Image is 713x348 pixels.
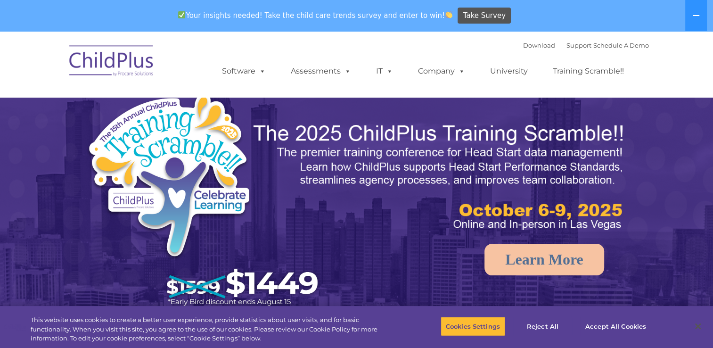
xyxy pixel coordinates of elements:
[367,62,402,81] a: IT
[523,41,555,49] a: Download
[174,6,457,25] span: Your insights needed! Take the child care trends survey and enter to win!
[513,316,572,336] button: Reject All
[481,62,537,81] a: University
[543,62,633,81] a: Training Scramble!!
[178,11,185,18] img: ✅
[484,244,604,275] a: Learn More
[409,62,475,81] a: Company
[580,316,651,336] button: Accept All Cookies
[523,41,649,49] font: |
[688,316,708,337] button: Close
[213,62,275,81] a: Software
[131,62,160,69] span: Last name
[593,41,649,49] a: Schedule A Demo
[131,101,171,108] span: Phone number
[566,41,591,49] a: Support
[65,39,159,86] img: ChildPlus by Procare Solutions
[31,315,392,343] div: This website uses cookies to create a better user experience, provide statistics about user visit...
[445,11,452,18] img: 👏
[441,316,505,336] button: Cookies Settings
[281,62,361,81] a: Assessments
[463,8,506,24] span: Take Survey
[458,8,511,24] a: Take Survey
